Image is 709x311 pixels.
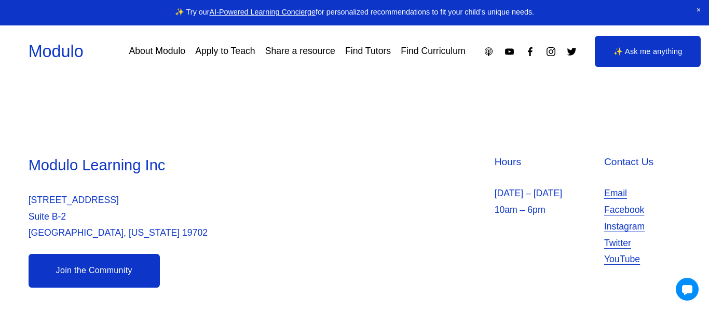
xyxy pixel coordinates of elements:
a: Modulo [29,42,84,61]
a: Facebook [525,46,536,57]
p: [STREET_ADDRESS] Suite B-2 [GEOGRAPHIC_DATA], [US_STATE] 19702 [29,192,352,241]
a: About Modulo [129,43,185,61]
a: Find Tutors [345,43,391,61]
h4: Hours [495,155,598,169]
a: Apple Podcasts [483,46,494,57]
a: Email [604,185,627,202]
a: Facebook [604,202,644,219]
a: Join the Community [29,254,160,288]
a: Twitter [604,235,631,252]
a: ✨ Ask me anything [595,36,701,67]
a: Find Curriculum [401,43,465,61]
a: Instagram [546,46,556,57]
a: Apply to Teach [195,43,255,61]
a: Instagram [604,219,645,235]
p: [DATE] – [DATE] 10am – 6pm [495,185,598,219]
a: Share a resource [265,43,335,61]
h3: Modulo Learning Inc [29,155,352,175]
a: AI-Powered Learning Concierge [210,8,316,16]
a: Twitter [566,46,577,57]
h4: Contact Us [604,155,680,169]
a: YouTube [604,251,640,268]
a: YouTube [504,46,515,57]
